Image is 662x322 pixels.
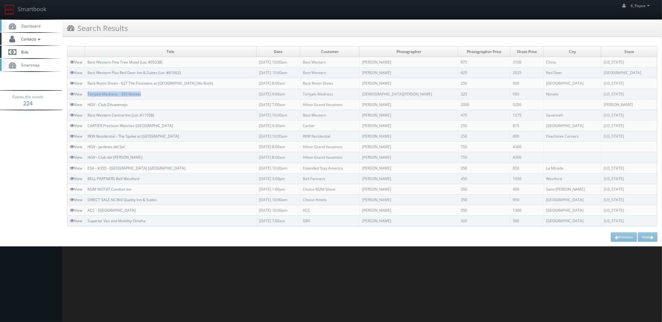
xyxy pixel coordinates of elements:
[256,131,300,142] td: [DATE] 10:00am
[601,89,657,99] td: [US_STATE]
[360,184,458,194] td: [PERSON_NAME]
[543,184,601,194] td: Saint [PERSON_NAME]
[510,120,543,131] td: 875
[256,216,300,226] td: [DATE] 7:00am
[300,89,360,99] td: Teriyaki Madness
[601,194,657,205] td: [US_STATE]
[300,184,360,194] td: Choice M2M Shoot
[458,163,510,173] td: 350
[256,173,300,184] td: [DATE] 3:00pm
[360,194,458,205] td: [PERSON_NAME]
[256,163,300,173] td: [DATE] 10:00am
[87,112,154,118] a: Best Western Central Inn (Loc #11058)
[631,3,651,8] span: K_Payne
[601,131,657,142] td: [US_STATE]
[360,142,458,152] td: [PERSON_NAME]
[601,120,657,131] td: [US_STATE]
[300,57,360,68] td: Best Western
[458,110,510,120] td: 475
[360,205,458,216] td: [PERSON_NAME]
[87,155,142,160] a: HGV - Club del [PERSON_NAME]
[300,173,360,184] td: Bell Partners
[360,131,458,142] td: [PERSON_NAME]
[70,123,82,128] a: View
[70,81,82,86] a: View
[300,46,360,57] td: Customer
[300,163,360,173] td: Extended Stay America
[70,176,82,181] a: View
[300,216,360,226] td: GBV
[300,120,360,131] td: Cartier
[510,89,543,99] td: 950
[543,194,601,205] td: [GEOGRAPHIC_DATA]
[360,216,458,226] td: [PERSON_NAME]
[601,173,657,184] td: [US_STATE]
[13,94,43,100] span: Events this month
[256,110,300,120] td: [DATE] 10:00am
[360,78,458,89] td: [PERSON_NAME]
[601,216,657,226] td: [US_STATE]
[300,99,360,110] td: Hilton Grand Vacations
[360,99,458,110] td: [PERSON_NAME]
[70,134,82,139] a: View
[70,112,82,118] a: View
[70,102,82,107] a: View
[601,68,657,78] td: [GEOGRAPHIC_DATA]
[360,89,458,99] td: [DEMOGRAPHIC_DATA][PERSON_NAME]
[601,46,657,57] td: State
[5,5,15,15] img: smartbook-logo.png
[87,102,127,107] a: HGV - Club Zihuatenejo
[360,120,458,131] td: [PERSON_NAME]
[458,205,510,216] td: 350
[256,99,300,110] td: [DATE] 7:00am
[87,70,181,75] a: Best Western Plus Red Deer Inn & Suites (Loc #61062)
[543,57,601,68] td: Chino
[510,99,543,110] td: 5250
[360,68,458,78] td: [PERSON_NAME]
[510,68,543,78] td: 2025
[70,165,82,171] a: View
[256,120,300,131] td: [DATE] 9:30am
[510,57,543,68] td: 3100
[300,110,360,120] td: Best Western
[543,89,601,99] td: Novato
[18,36,42,42] span: Contacts
[85,46,257,57] td: Title
[601,99,657,110] td: [PERSON_NAME]
[87,91,141,97] a: Teriyaki Madness - 355 Novato
[458,57,510,68] td: 875
[70,197,82,202] a: View
[543,131,601,142] td: Peachtree Corners
[458,194,510,205] td: 350
[87,165,186,171] a: ESA - #355 - [GEOGRAPHIC_DATA] [GEOGRAPHIC_DATA]
[458,184,510,194] td: 350
[543,110,601,120] td: Savannah
[87,197,157,202] a: DIRECT SALE NC360 Quality Inn & Suites
[256,142,300,152] td: [DATE] 8:00am
[87,144,125,149] a: HGV - Jardines del Sol
[18,23,40,29] span: Dashboard
[87,134,179,139] a: RKW Residential - The Spoke at [GEOGRAPHIC_DATA]
[67,23,128,33] h3: Search Results
[510,131,543,142] td: 800
[510,142,543,152] td: 4300
[256,46,300,57] td: Date
[601,78,657,89] td: [US_STATE]
[300,152,360,163] td: Hilton Grand Vacations
[23,99,33,107] strong: 224
[256,68,300,78] td: [DATE] 10:00am
[87,208,136,213] a: ACC - [GEOGRAPHIC_DATA]
[543,46,601,57] td: City
[543,216,601,226] td: [GEOGRAPHIC_DATA]
[543,120,601,131] td: [GEOGRAPHIC_DATA]
[300,194,360,205] td: Choice Hotels
[458,89,510,99] td: 325
[18,49,29,55] span: Bids
[601,57,657,68] td: [US_STATE]
[256,89,300,99] td: [DATE] 9:00am
[458,68,510,78] td: 625
[543,68,601,78] td: Red Deer
[87,123,173,128] a: CARTIER Precision Watches [GEOGRAPHIC_DATA]
[18,62,39,68] span: Smartmap
[458,173,510,184] td: 450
